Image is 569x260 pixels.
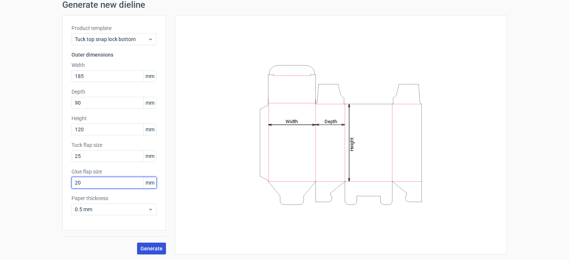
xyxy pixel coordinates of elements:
span: mm [143,124,156,135]
label: Paper thickness [71,195,157,202]
span: mm [143,151,156,162]
button: Generate [137,243,166,254]
label: Height [71,115,157,122]
span: Tuck top snap lock bottom [75,36,148,43]
tspan: Height [349,137,355,151]
span: mm [143,177,156,188]
label: Width [71,61,157,69]
label: Product template [71,24,157,32]
tspan: Width [286,118,298,124]
span: mm [143,71,156,82]
h3: Outer dimensions [71,51,157,58]
h1: Generate new dieline [62,0,507,9]
span: Generate [140,246,163,251]
label: Depth [71,88,157,95]
span: mm [143,97,156,108]
label: Glue flap size [71,168,157,175]
span: 0.5 mm [75,206,148,213]
label: Tuck flap size [71,141,157,149]
tspan: Depth [325,118,337,124]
